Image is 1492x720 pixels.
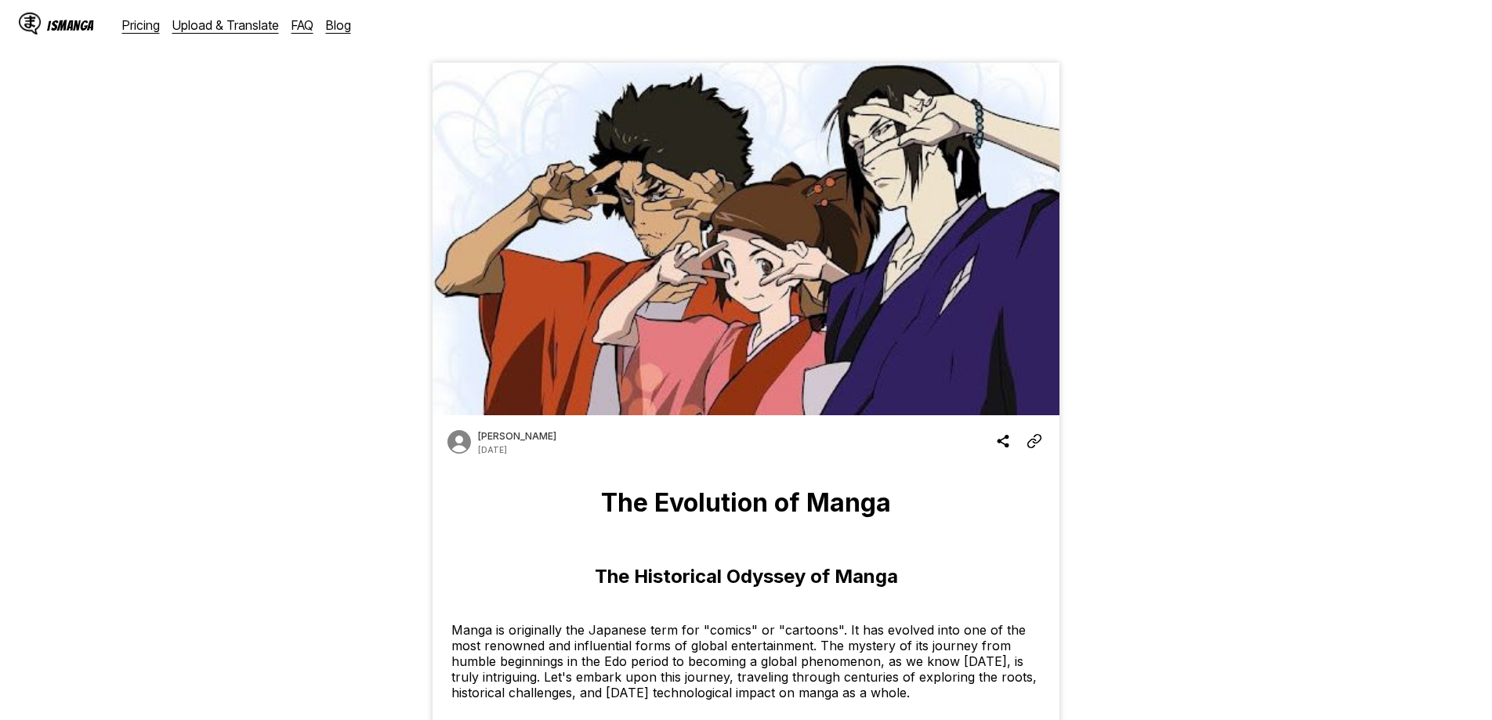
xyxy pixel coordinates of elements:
a: Blog [326,17,351,33]
img: Cover [433,63,1059,415]
a: IsManga LogoIsManga [19,13,122,38]
p: Date published [478,445,507,454]
p: Manga is originally the Japanese term for "comics" or "cartoons". It has evolved into one of the ... [451,622,1041,700]
img: Share blog [995,432,1011,450]
a: Upload & Translate [172,17,279,33]
img: IsManga Logo [19,13,41,34]
img: Copy Article Link [1027,432,1042,450]
p: Author [478,430,556,442]
a: FAQ [292,17,313,33]
div: IsManga [47,18,94,33]
strong: The Historical Odyssey of Manga [595,565,898,588]
img: Author avatar [445,428,473,456]
h1: The Evolution of Manga [445,487,1047,518]
a: Pricing [122,17,160,33]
